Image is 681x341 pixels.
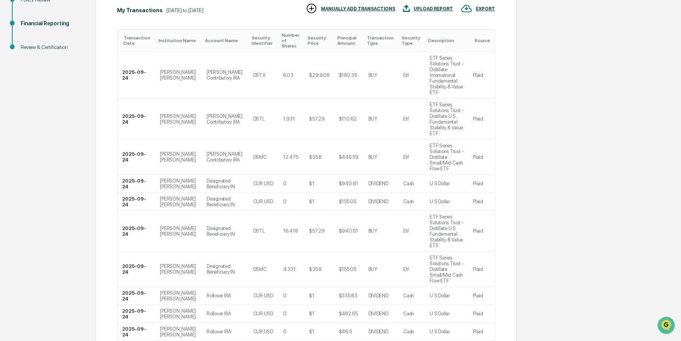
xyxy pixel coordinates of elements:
span: Preclearance [15,96,49,104]
div: [PERSON_NAME] [PERSON_NAME] [160,178,197,189]
td: Plaid [468,287,495,305]
div: $1 [309,311,314,317]
div: Toggle SortBy [252,35,275,46]
div: $155.05 [339,199,356,204]
td: [PERSON_NAME] Contributory IRA [202,52,248,99]
div: $57.29 [309,228,324,234]
div: U S Dollar [430,181,450,186]
div: DSMC [253,266,267,272]
td: 2025-09-24 [117,193,155,211]
td: [PERSON_NAME] Contributory IRA [202,99,248,140]
div: $1 [309,181,314,186]
td: 2025-09-24 [117,252,155,287]
div: BUY [368,116,377,122]
div: BUY [368,154,377,160]
div: [PERSON_NAME] [PERSON_NAME] [160,290,197,302]
div: DSTL [253,228,265,234]
img: 1746055101610-c473b297-6a78-478c-a979-82029cc54cd1 [8,58,21,72]
div: DIVIDEND [368,293,388,299]
div: EXPORT [476,6,495,11]
p: How can we help? [8,16,139,28]
div: [PERSON_NAME] [PERSON_NAME] [160,196,197,207]
div: Cash [403,329,414,334]
td: Plaid [468,193,495,211]
div: Etf [403,266,409,272]
div: Toggle SortBy [402,35,422,46]
div: [PERSON_NAME] [PERSON_NAME] [160,225,197,237]
div: We're available if you need us! [26,66,97,72]
div: DSTL [253,116,265,122]
div: CUR:USD [253,199,273,204]
div: ETF Series Solutions Trust - Distillate Small/Mid Cash Flow ETF [430,143,464,171]
div: 🔎 [8,111,14,117]
div: DIVIDEND [368,311,388,317]
span: Attestations [63,96,95,104]
div: 0 [283,311,287,317]
div: 12.475 [283,154,298,160]
div: [PERSON_NAME] [PERSON_NAME] [160,326,197,338]
td: Designated Beneficiary IN [202,211,248,252]
td: 2025-09-24 [117,52,155,99]
div: 1.931 [283,116,295,122]
div: U S Dollar [430,199,450,204]
td: 2025-09-24 [117,305,155,323]
td: 2025-09-24 [117,140,155,175]
span: Data Lookup [15,111,48,118]
td: Rollover IRA [202,323,248,341]
div: CUR:USD [253,329,273,334]
div: 🗄️ [55,97,62,103]
div: Toggle SortBy [205,38,245,43]
div: $482.65 [339,311,357,317]
div: Toggle SortBy [124,35,152,46]
img: EXPORT [461,3,472,14]
div: [PERSON_NAME] [PERSON_NAME] [160,263,197,275]
a: Powered byPylon [54,129,93,135]
div: CUR:USD [253,311,273,317]
div: 0 [283,181,287,186]
div: ETF Series Solutions Trust - Distillate U.S. Fundamental Stability & Value ETF [430,102,464,136]
div: [PERSON_NAME] [PERSON_NAME] [160,308,197,320]
td: [PERSON_NAME] Contributory IRA [202,140,248,175]
div: DIVIDEND [368,181,388,186]
div: My Transactions [117,7,163,13]
div: 🖐️ [8,97,14,103]
div: DIVIDEND [368,199,388,204]
td: 2025-09-24 [117,323,155,341]
div: Toggle SortBy [428,38,465,43]
div: 0 [283,199,287,204]
div: UPLOAD REPORT [414,6,453,11]
td: Designated Beneficiary IN [202,193,248,211]
div: U S Dollar [430,293,450,299]
div: ETF Series Solutions Trust - Distillate U.S. Fundamental Stability & Value ETF [430,214,464,248]
div: DIVIDEND [368,329,388,334]
div: Cash [403,311,414,317]
td: Plaid [468,305,495,323]
td: Plaid [468,211,495,252]
div: Cash [403,199,414,204]
td: Designated Beneficiary IN [202,175,248,193]
iframe: Open customer support [657,316,677,336]
div: CUR:USD [253,293,273,299]
div: $1 [309,293,314,299]
div: [PERSON_NAME] [PERSON_NAME] [160,69,197,81]
a: 🖐️Preclearance [5,93,52,107]
div: $1 [309,199,314,204]
div: $29.908 [309,72,329,78]
a: 🔎Data Lookup [5,108,51,121]
div: CUR:USD [253,181,273,186]
div: Toggle SortBy [158,38,199,43]
button: Start new chat [130,60,139,70]
div: Start new chat [26,58,125,66]
div: $46.5 [339,329,352,334]
div: $940.61 [339,228,358,234]
img: MANUALLY ADD TRANSACTIONS [306,3,317,14]
div: MANUALLY ADD TRANSACTIONS [321,6,395,11]
div: BUY [368,266,377,272]
div: Toggle SortBy [474,38,492,43]
td: Rollover IRA [202,287,248,305]
div: Toggle SortBy [282,33,301,49]
div: ETF Series Solutions Trust - Distillate Small/Mid Cash Flow ETF [430,255,464,284]
div: $35.8 [309,266,322,272]
div: Etf [403,116,409,122]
